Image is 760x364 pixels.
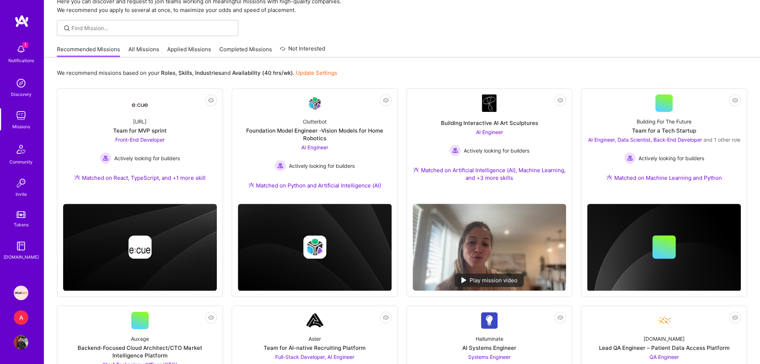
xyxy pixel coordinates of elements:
i: icon SearchGrey [63,24,71,32]
div: [URL] [133,118,146,125]
b: Roles [161,69,175,76]
a: All Missions [128,45,159,57]
img: No Mission [413,204,566,290]
div: Tokens [14,221,29,228]
img: Actively looking for builders [100,152,111,164]
img: Actively looking for builders [449,145,461,156]
a: Company Logo[URL]Team for MVP sprintFront-End Developer Actively looking for buildersActively loo... [63,94,217,190]
div: Auxage [131,335,149,343]
i: icon EyeClosed [383,97,389,103]
span: AI Engineer [301,144,328,150]
img: logo [15,15,29,28]
div: [DOMAIN_NAME] [644,335,685,343]
img: cover [587,204,741,291]
img: Company Logo [482,94,496,112]
i: icon EyeClosed [732,315,738,320]
div: A [14,310,28,325]
img: Company Logo [655,312,673,329]
div: Team for MVP sprint [113,127,167,134]
img: cover [63,204,217,291]
div: Foundation Model Engineer -Vision Models for Home Robotics [238,127,392,142]
img: Company Logo [131,97,149,110]
img: Invite [14,176,28,190]
div: Matched on Python and Artificial Intelligence (AI) [248,182,381,189]
p: We recommend missions based on your , , and . [57,69,337,77]
span: QA Engineer [649,354,679,360]
a: Recommended Missions [57,45,120,57]
span: Actively looking for builders [639,154,704,162]
span: and 1 other role [703,137,740,143]
span: Systems Engineer [468,354,511,360]
b: Industries [195,69,221,76]
div: Notifications [8,57,34,64]
img: Actively looking for builders [624,152,636,164]
div: Building For The Future [637,118,691,125]
span: Actively looking for builders [114,154,180,162]
img: Ateam Purple Icon [606,174,612,180]
span: Actively looking for builders [464,147,529,154]
input: Find Mission... [71,24,233,32]
img: Community [12,141,30,158]
img: discovery [14,76,28,90]
div: Matched on React, TypeScript, and +1 more skill [74,174,205,182]
span: Full-Stack Developer, AI Engineer [275,354,354,360]
img: Speakeasy: Software Engineer to help Customers write custom functions [14,286,28,300]
a: Completed Missions [219,45,272,57]
a: Company LogoClutterbotFoundation Model Engineer -Vision Models for Home RoboticsAI Engineer Activ... [238,94,392,198]
a: Company LogoBuilding Interactive AI Art SculpturesAI Engineer Actively looking for buildersActive... [413,94,566,198]
a: Building For The FutureTeam for a Tech StartupAI Engineer, Data Scientist, Back-End Developer and... [587,94,741,190]
i: icon EyeClosed [557,315,563,320]
span: Actively looking for builders [289,162,355,170]
div: Team for AI-native Recruiting Platform [264,344,365,352]
div: Play mission video [455,274,524,287]
a: Speakeasy: Software Engineer to help Customers write custom functions [12,286,30,300]
img: Company Logo [306,312,323,329]
img: Company Logo [480,312,498,329]
div: Team for a Tech Startup [632,127,696,134]
i: icon EyeClosed [208,97,214,103]
b: Skills [178,69,192,76]
img: bell [14,42,28,57]
a: User Avatar [12,335,30,349]
img: teamwork [14,108,28,123]
a: A [12,310,30,325]
i: icon EyeClosed [557,97,563,103]
span: 1 [22,42,28,48]
img: User Avatar [14,335,28,349]
div: Matched on Machine Learning and Python [606,174,722,182]
div: Lead QA Engineer – Patient Data Access Platform [599,344,729,352]
div: Invite [16,190,27,198]
span: AI Engineer, Data Scientist, Back-End Developer [588,137,702,143]
a: Update Settings [296,69,337,76]
img: play [461,277,466,283]
img: Company logo [303,235,326,259]
a: Applied Missions [167,45,211,57]
div: AI Systems Engineer [462,344,516,352]
img: guide book [14,239,28,253]
img: Actively looking for builders [274,160,286,171]
span: AI Engineer [476,129,503,135]
div: Aster [309,335,321,343]
img: Ateam Purple Icon [413,167,419,173]
img: Ateam Purple Icon [248,182,254,188]
i: icon EyeClosed [383,315,389,320]
div: Community [9,158,33,166]
div: Building Interactive AI Art Sculptures [441,119,538,127]
div: Halluminate [475,335,503,343]
img: Company Logo [306,95,323,112]
a: Not Interested [280,44,325,57]
img: cover [238,204,392,291]
span: Front-End Developer [115,137,165,143]
img: Company logo [128,235,152,259]
b: Availability (40 hrs/wk) [232,69,293,76]
div: [DOMAIN_NAME] [4,253,39,261]
i: icon EyeClosed [208,315,214,320]
img: Ateam Purple Icon [74,174,80,180]
div: Discovery [11,90,32,98]
div: Backend-Focused Cloud Architect/CTO Market Intelligence Platform [63,344,217,359]
img: tokens [17,211,25,218]
div: Matched on Artificial Intelligence (AI), Machine Learning, and +3 more skills [413,166,566,182]
div: Clutterbot [303,118,327,125]
i: icon EyeClosed [732,97,738,103]
div: Missions [12,123,30,130]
